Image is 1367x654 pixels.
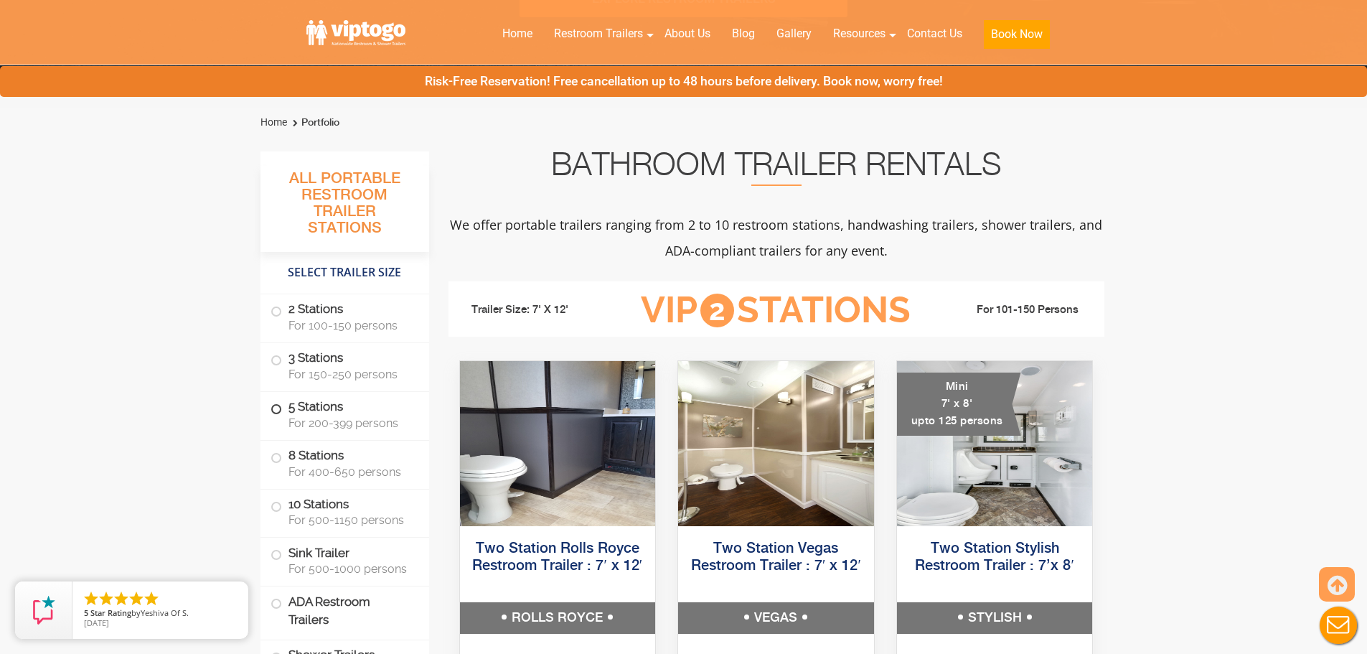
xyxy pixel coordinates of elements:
[271,490,419,534] label: 10 Stations
[288,368,412,381] span: For 150-250 persons
[448,151,1104,186] h2: Bathroom Trailer Rentals
[84,607,88,618] span: 5
[897,373,1021,436] div: Mini 7' x 8' upto 125 persons
[678,361,874,526] img: Side view of two station restroom trailer with separate doors for males and females
[271,587,419,635] label: ADA Restroom Trailers
[678,602,874,634] h5: VEGAS
[84,609,237,619] span: by
[288,319,412,332] span: For 100-150 persons
[448,212,1104,263] p: We offer portable trailers ranging from 2 to 10 restroom stations, handwashing trailers, shower t...
[459,289,619,332] li: Trailer Size: 7' X 12'
[472,541,642,574] a: Two Station Rolls Royce Restroom Trailer : 7′ x 12′
[288,465,412,479] span: For 400-650 persons
[260,259,429,286] h4: Select Trailer Size
[721,18,766,50] a: Blog
[915,541,1074,574] a: Two Station Stylish Restroom Trailer : 7’x 8′
[766,18,822,50] a: Gallery
[271,343,419,388] label: 3 Stations
[1310,597,1367,654] button: Live Chat
[83,590,100,607] li: 
[492,18,543,50] a: Home
[822,18,896,50] a: Resources
[619,291,933,330] h3: VIP Stations
[288,562,412,576] span: For 500-1000 persons
[141,607,189,618] span: Yeshiva Of S.
[973,18,1061,57] a: Book Now
[897,602,1093,634] h5: STYLISH
[460,361,656,526] img: Side view of two station restroom trailer with separate doors for males and females
[128,590,145,607] li: 
[98,590,115,607] li: 
[691,541,861,574] a: Two Station Vegas Restroom Trailer : 7′ x 12′
[700,294,734,327] span: 2
[934,302,1094,319] li: For 101-150 Persons
[271,294,419,339] label: 2 Stations
[460,602,656,634] h5: ROLLS ROYCE
[543,18,654,50] a: Restroom Trailers
[289,114,339,131] li: Portfolio
[260,166,429,252] h3: All Portable Restroom Trailer Stations
[896,18,973,50] a: Contact Us
[271,538,419,582] label: Sink Trailer
[288,416,412,430] span: For 200-399 persons
[113,590,130,607] li: 
[271,441,419,485] label: 8 Stations
[984,20,1050,49] button: Book Now
[271,392,419,436] label: 5 Stations
[654,18,721,50] a: About Us
[260,116,287,128] a: Home
[90,607,131,618] span: Star Rating
[288,513,412,527] span: For 500-1150 persons
[897,361,1093,526] img: A mini restroom trailer with two separate stations and separate doors for males and females
[29,596,58,625] img: Review Rating
[143,590,160,607] li: 
[84,617,109,628] span: [DATE]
